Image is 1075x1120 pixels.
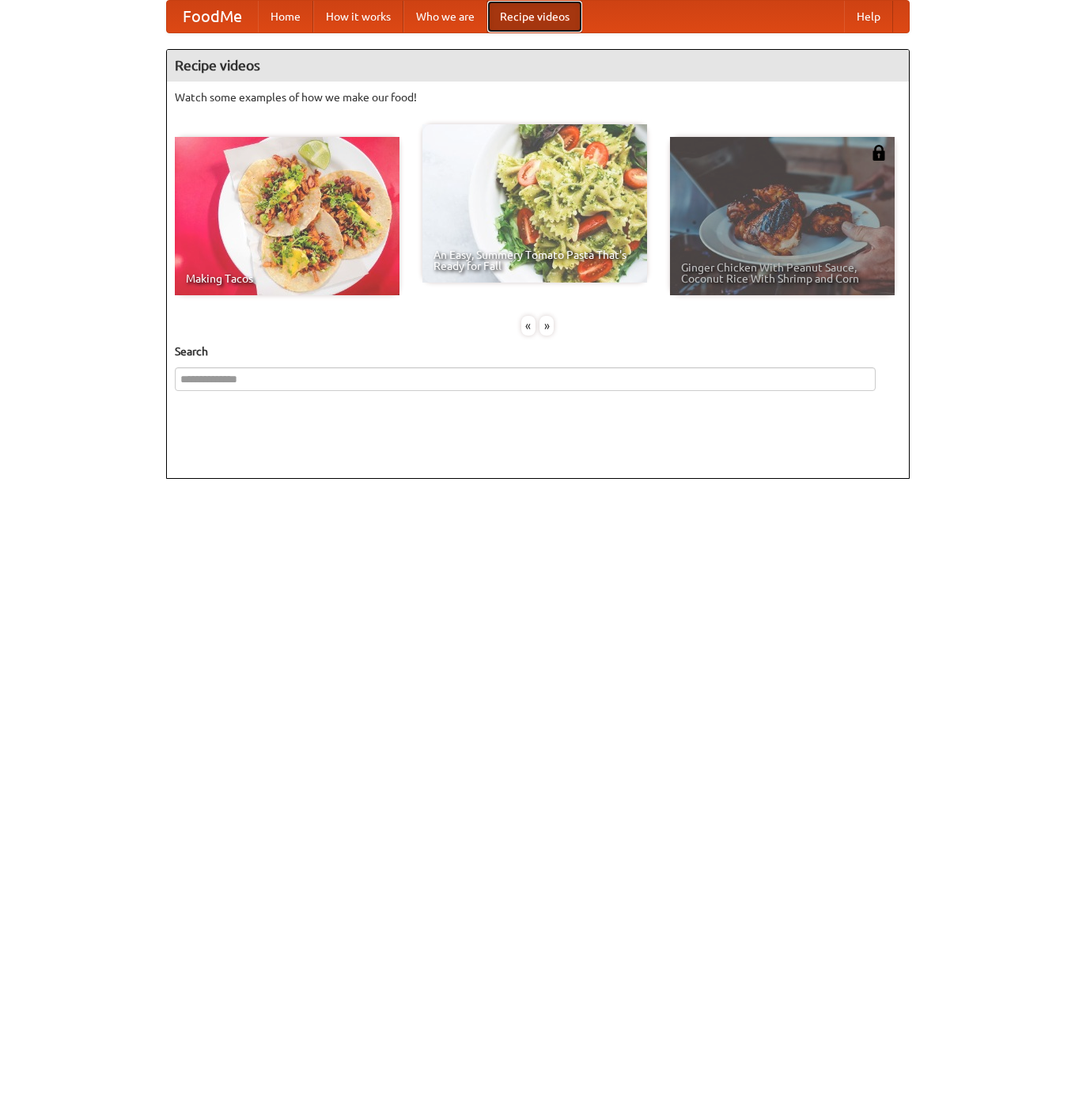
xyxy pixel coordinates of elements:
a: Who we are [403,1,487,32]
p: Watch some examples of how we make our food! [175,89,901,105]
div: « [521,316,536,336]
span: Making Tacos [186,273,388,284]
a: An Easy, Summery Tomato Pasta That's Ready for Fall [422,124,647,283]
h5: Search [175,344,901,359]
h4: Recipe videos [167,50,909,82]
span: An Easy, Summery Tomato Pasta That's Ready for Fall [433,249,636,271]
a: Recipe videos [487,1,582,32]
a: Help [844,1,893,32]
a: How it works [313,1,403,32]
a: Home [258,1,313,32]
div: » [539,316,554,336]
a: Making Tacos [175,137,399,295]
a: FoodMe [167,1,258,32]
img: 483408.png [871,145,887,161]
